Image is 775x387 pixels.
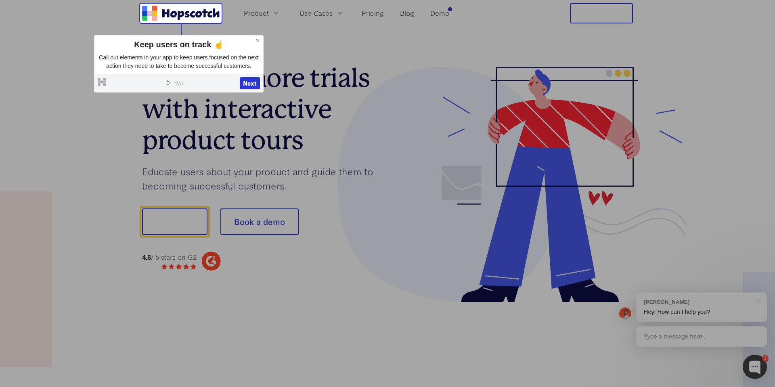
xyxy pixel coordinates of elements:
div: [PERSON_NAME] [644,298,751,306]
a: Pricing [358,6,387,20]
h1: Convert more trials with interactive product tours [142,63,387,156]
p: Educate users about your product and guide them to becoming successful customers. [142,164,387,192]
button: Next [240,77,260,89]
div: Keep users on track ☝️ [98,39,260,50]
button: Book a demo [220,208,299,235]
a: Home [142,6,220,21]
span: Use Cases [300,8,333,18]
div: / 5 stars on G2 [142,252,197,262]
button: Use Cases [295,6,349,20]
a: Blog [397,6,417,20]
div: 1 [762,355,769,362]
span: 2 / 5 [175,79,183,86]
img: Mark Spera [619,307,631,320]
p: Hey! How can I help you? [644,308,759,316]
button: Show me! [142,208,207,235]
div: Type a message here... [636,326,767,347]
p: Call out elements in your app to keep users focused on the next action they need to take to becom... [98,53,260,71]
span: Product [244,8,269,18]
strong: 4.8 [142,252,151,261]
button: Free Trial [570,3,633,23]
a: Demo [427,6,452,20]
button: Product [239,6,285,20]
